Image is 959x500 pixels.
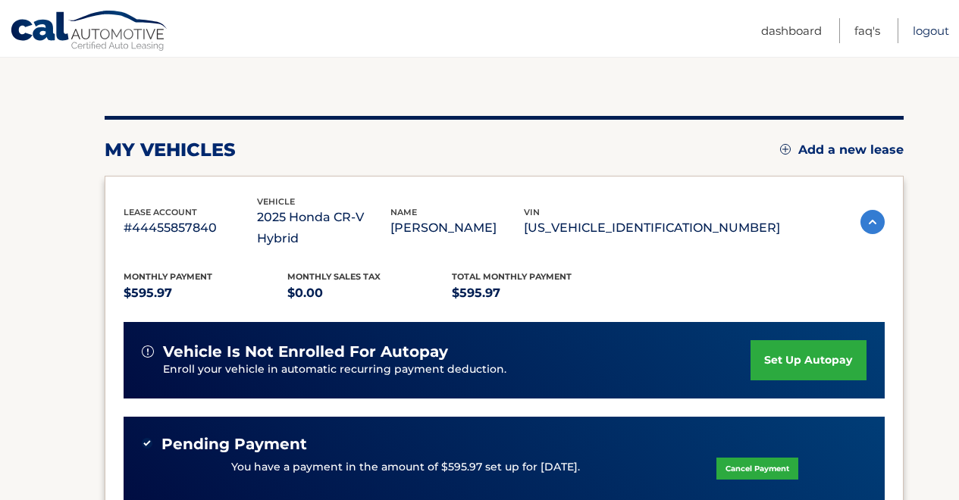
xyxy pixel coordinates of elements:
a: Logout [913,18,949,43]
span: Monthly Payment [124,271,212,282]
p: #44455857840 [124,217,257,239]
p: Enroll your vehicle in automatic recurring payment deduction. [163,361,751,378]
p: You have a payment in the amount of $595.97 set up for [DATE]. [231,459,580,476]
a: Add a new lease [780,142,904,158]
a: Cal Automotive [10,10,169,54]
span: Monthly sales Tax [287,271,381,282]
span: Total Monthly Payment [452,271,572,282]
span: name [390,207,417,217]
p: $595.97 [124,283,288,304]
p: 2025 Honda CR-V Hybrid [257,207,390,249]
span: vin [524,207,540,217]
a: FAQ's [854,18,880,43]
img: accordion-active.svg [860,210,885,234]
img: add.svg [780,144,791,155]
a: Cancel Payment [716,458,798,480]
a: set up autopay [751,340,866,380]
p: $0.00 [287,283,452,304]
p: [US_VEHICLE_IDENTIFICATION_NUMBER] [524,217,780,239]
span: vehicle is not enrolled for autopay [163,342,448,361]
p: $595.97 [452,283,616,304]
a: Dashboard [761,18,822,43]
span: Pending Payment [161,435,307,454]
img: alert-white.svg [142,345,154,358]
p: [PERSON_NAME] [390,217,524,239]
span: lease account [124,207,197,217]
h2: my vehicles [105,139,236,161]
img: check-green.svg [142,438,152,448]
span: vehicle [257,196,295,207]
